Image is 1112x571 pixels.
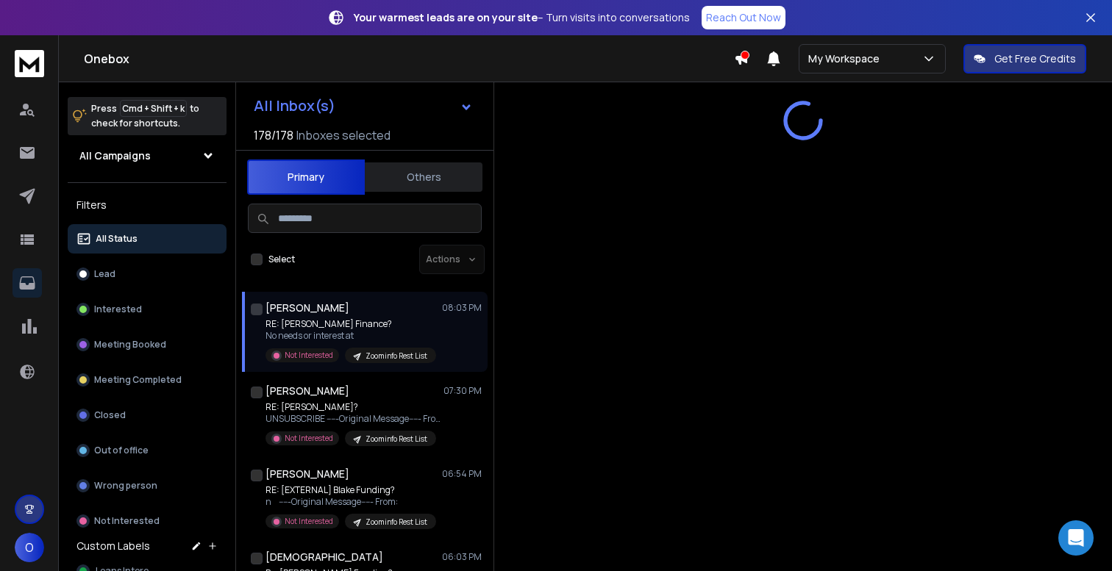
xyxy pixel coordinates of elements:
button: Closed [68,401,227,430]
h1: Onebox [84,50,734,68]
p: 06:54 PM [442,468,482,480]
div: Open Intercom Messenger [1058,520,1094,556]
p: – Turn visits into conversations [354,10,690,25]
h3: Filters [68,195,227,215]
p: 07:30 PM [443,385,482,397]
p: 06:03 PM [442,551,482,563]
img: logo [15,50,44,77]
p: Reach Out Now [706,10,781,25]
p: Meeting Booked [94,339,166,351]
p: Press to check for shortcuts. [91,101,199,131]
p: Not Interested [285,433,333,444]
span: 178 / 178 [254,126,293,144]
button: Meeting Booked [68,330,227,359]
p: No needs or interest at [265,330,436,342]
h1: [PERSON_NAME] [265,467,349,481]
button: Primary [247,159,365,195]
h1: All Campaigns [79,148,151,163]
p: Wrong person [94,480,157,492]
p: n -----Original Message----- From: [265,496,436,508]
p: 08:03 PM [442,302,482,314]
p: Not Interested [94,515,160,527]
p: Zoominfo Rest List [366,517,427,528]
h1: [DEMOGRAPHIC_DATA] [265,550,383,564]
button: All Inbox(s) [242,91,485,121]
p: Interested [94,304,142,315]
button: Interested [68,295,227,324]
button: Lead [68,259,227,289]
p: All Status [96,233,138,245]
button: O [15,533,44,562]
p: Zoominfo Rest List [366,434,427,445]
button: Not Interested [68,506,227,536]
span: Cmd + Shift + k [120,100,187,117]
label: Select [268,254,295,265]
p: My Workspace [808,51,885,66]
button: Wrong person [68,471,227,500]
p: Get Free Credits [994,51,1076,66]
p: UNSUBSCRIBE -----Original Message----- From: [PERSON_NAME] [265,413,442,425]
p: Not Interested [285,350,333,361]
button: All Status [68,224,227,254]
p: Meeting Completed [94,374,182,386]
p: RE: [PERSON_NAME] Finance? [265,318,436,330]
p: Not Interested [285,516,333,527]
button: All Campaigns [68,141,227,170]
strong: Your warmest leads are on your site [354,10,538,24]
p: RE: [PERSON_NAME]? [265,401,442,413]
a: Reach Out Now [702,6,785,29]
p: RE: [EXTERNAL] Blake Funding? [265,484,436,496]
h3: Custom Labels [76,539,150,553]
button: Others [365,161,482,193]
button: Out of office [68,436,227,465]
h1: All Inbox(s) [254,98,335,113]
button: Meeting Completed [68,365,227,395]
h3: Inboxes selected [296,126,391,144]
h1: [PERSON_NAME] [265,301,349,315]
p: Closed [94,409,126,421]
p: Out of office [94,445,149,456]
h1: [PERSON_NAME] [265,384,349,398]
p: Lead [94,268,115,280]
p: Zoominfo Rest List [366,351,427,362]
button: Get Free Credits [963,44,1086,73]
